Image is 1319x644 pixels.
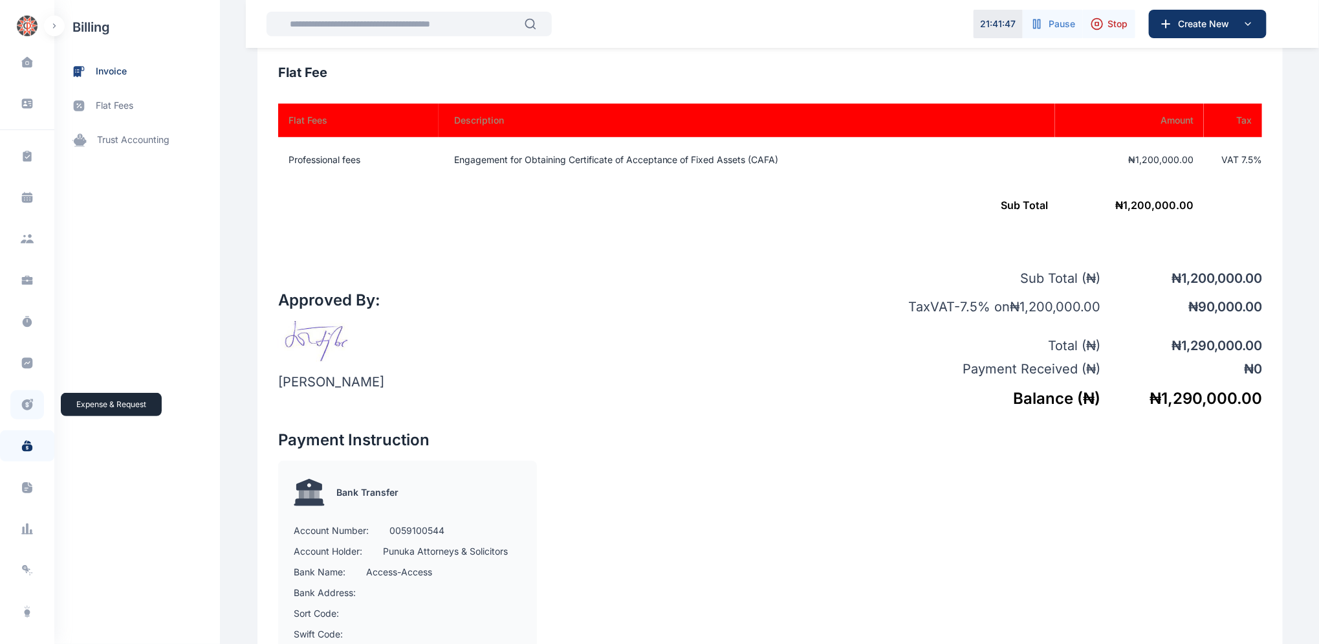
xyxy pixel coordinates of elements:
p: Total ( ₦ ) [874,337,1100,355]
th: Amount [1055,104,1204,137]
span: invoice [96,65,127,78]
p: 0059100544 [389,524,444,537]
p: Bank Address: [294,586,356,599]
h5: Balance ( ₦ ) [874,388,1100,409]
button: Stop [1083,10,1135,38]
span: Pause [1049,17,1075,30]
p: Bank Name: [294,566,345,579]
p: Swift Code: [294,628,343,641]
th: Tax [1204,104,1262,137]
h2: Payment Instruction [278,430,770,450]
p: [PERSON_NAME] [278,373,384,391]
td: Engagement for Obtaining Certificate of Acceptance of Fixed Assets (CAFA) [439,137,1055,183]
h5: ₦ 1,290,000.00 [1100,388,1262,409]
p: ₦ 90,000.00 [1100,298,1262,316]
td: VAT 7.5 % [1204,137,1262,183]
span: Sub Total [1001,199,1048,212]
span: Create New [1173,17,1240,30]
p: ₦ 0 [1100,360,1262,378]
td: ₦1,200,000.00 [1055,137,1204,183]
th: Flat Fees [278,104,439,137]
p: 21 : 41 : 47 [981,17,1016,30]
span: trust accounting [97,133,169,147]
h3: Flat Fee [278,62,1262,83]
p: Tax VAT - 7.5 % on ₦ 1,200,000.00 [874,298,1100,316]
p: Punuka Attorneys & Solicitors [383,545,508,558]
p: Sort Code: [294,607,339,620]
a: trust accounting [54,123,220,157]
button: Pause [1023,10,1083,38]
p: Bank Transfer [336,486,398,499]
p: Access-Access [366,566,432,579]
p: Account Number: [294,524,369,537]
span: Stop [1107,17,1128,30]
p: ₦ 1,290,000.00 [1100,337,1262,355]
p: Payment Received ( ₦ ) [874,360,1100,378]
td: ₦ 1,200,000.00 [278,183,1204,228]
span: flat fees [96,99,133,113]
img: signature [278,321,361,362]
td: Professional fees [278,137,439,183]
a: invoice [54,54,220,89]
button: Create New [1149,10,1267,38]
th: Description [439,104,1055,137]
p: ₦ 1,200,000.00 [1100,269,1262,287]
a: flat fees [54,89,220,123]
p: Account Holder: [294,545,362,558]
p: Sub Total ( ₦ ) [874,269,1100,287]
h2: Approved By: [278,290,384,311]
